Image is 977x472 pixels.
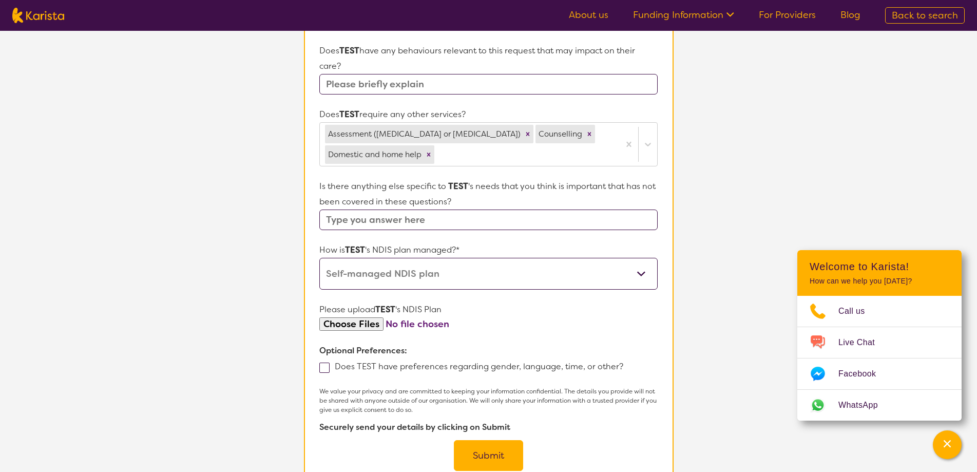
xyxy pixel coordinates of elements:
input: Please briefly explain [319,74,657,95]
a: About us [569,9,608,21]
a: Blog [840,9,860,21]
span: WhatsApp [838,398,890,413]
ul: Choose channel [797,296,962,421]
span: Facebook [838,366,888,382]
a: For Providers [759,9,816,21]
a: Back to search [885,7,965,24]
h2: Welcome to Karista! [810,260,949,273]
p: Is there anything else specific to 's needs that you think is important that has not been covered... [319,179,657,210]
span: Back to search [892,9,958,22]
input: Type you answer here [319,210,657,230]
label: Does TEST have preferences regarding gender, language, time, or other? [319,361,630,372]
span: Live Chat [838,335,887,350]
span: Call us [838,304,877,319]
a: Web link opens in a new tab. [797,390,962,421]
strong: TEST [339,109,359,120]
strong: TEST [339,45,359,56]
b: Securely send your details by clicking on Submit [319,422,510,432]
strong: TEST [345,244,365,255]
p: We value your privacy and are committed to keeping your information confidential. The details you... [319,387,657,414]
strong: TEST [448,181,468,192]
div: Assessment ([MEDICAL_DATA] or [MEDICAL_DATA]) [325,125,522,143]
button: Channel Menu [933,430,962,459]
div: Counselling [535,125,584,143]
p: Does have any behaviours relevant to this request that may impact on their care? [319,43,657,74]
div: Remove Domestic and home help [423,145,434,164]
p: Please upload 's NDIS Plan [319,302,657,317]
div: Domestic and home help [325,145,423,164]
div: Channel Menu [797,250,962,421]
p: Does require any other services? [319,107,657,122]
strong: TEST [375,304,395,315]
a: Funding Information [633,9,734,21]
b: Optional Preferences: [319,345,407,356]
div: Remove Counselling [584,125,595,143]
p: How can we help you [DATE]? [810,277,949,286]
button: Submit [454,440,523,471]
img: Karista logo [12,8,64,23]
div: Remove Assessment (ADHD or Autism) [522,125,533,143]
p: How is 's NDIS plan managed?* [319,242,657,258]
